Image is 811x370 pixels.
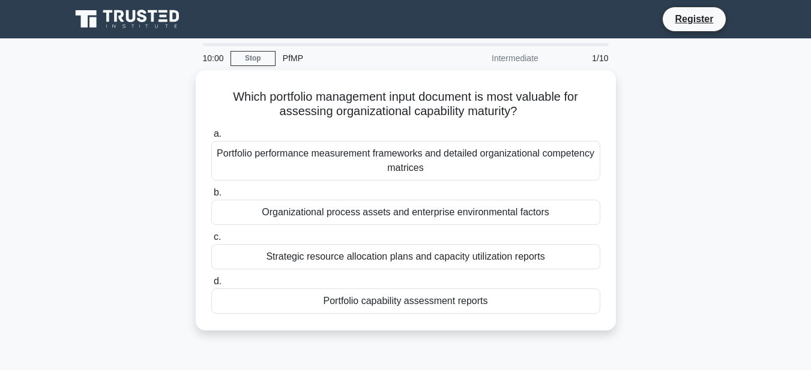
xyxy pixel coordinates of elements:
[210,89,601,119] h5: Which portfolio management input document is most valuable for assessing organizational capabilit...
[211,141,600,181] div: Portfolio performance measurement frameworks and detailed organizational competency matrices
[546,46,616,70] div: 1/10
[214,276,222,286] span: d.
[231,51,276,66] a: Stop
[214,187,222,197] span: b.
[441,46,546,70] div: Intermediate
[211,244,600,269] div: Strategic resource allocation plans and capacity utilization reports
[211,288,600,314] div: Portfolio capability assessment reports
[668,11,720,26] a: Register
[196,46,231,70] div: 10:00
[214,231,221,242] span: c.
[214,128,222,139] span: a.
[276,46,441,70] div: PfMP
[211,200,600,225] div: Organizational process assets and enterprise environmental factors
